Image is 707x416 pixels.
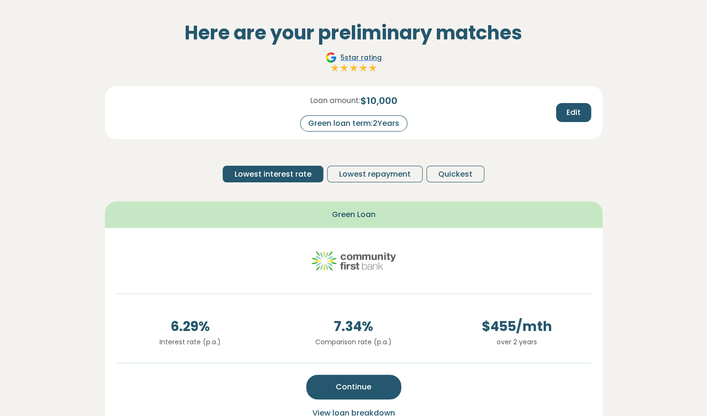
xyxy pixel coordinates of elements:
span: Lowest repayment [339,169,411,180]
span: $ 10,000 [360,94,397,108]
span: Edit [566,107,581,118]
button: Lowest interest rate [223,166,323,182]
span: 5 star rating [340,53,382,63]
span: $ 455 /mth [443,317,591,337]
span: 7.34 % [280,317,428,337]
span: 6.29 % [116,317,264,337]
img: Full star [358,63,368,73]
img: Full star [330,63,339,73]
img: Google [325,52,337,63]
a: Google5star ratingFull starFull starFull starFull starFull star [324,52,383,75]
span: Continue [336,381,371,393]
img: community-first logo [311,239,396,282]
img: Full star [349,63,358,73]
span: Loan amount: [310,95,360,106]
div: Green loan term: 2 Years [300,115,407,132]
p: over 2 years [443,337,591,347]
button: Lowest repayment [327,166,423,182]
img: Full star [368,63,377,73]
button: Continue [306,375,401,399]
span: Lowest interest rate [235,169,311,180]
button: Quickest [426,166,484,182]
span: Quickest [438,169,472,180]
p: Interest rate (p.a.) [116,337,264,347]
img: Full star [339,63,349,73]
p: Comparison rate (p.a.) [280,337,428,347]
span: Green Loan [332,209,376,220]
h2: Here are your preliminary matches [105,21,603,44]
button: Edit [556,103,591,122]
